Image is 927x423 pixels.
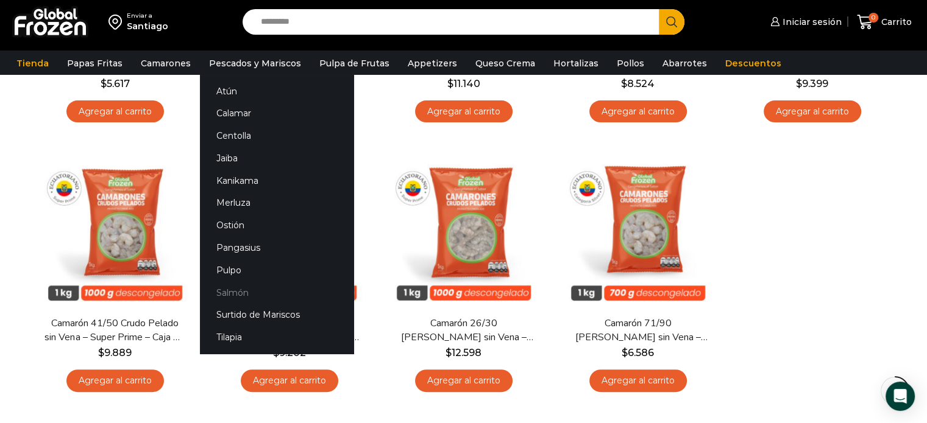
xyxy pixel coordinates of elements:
[589,369,687,392] a: Agregar al carrito: “Camarón 71/90 Crudo Pelado sin Vena - Silver - Caja 10 kg”
[200,237,353,259] a: Pangasius
[796,78,828,89] bdi: 9.399
[469,52,541,75] a: Queso Crema
[273,347,306,358] bdi: 9.202
[621,78,627,89] span: $
[622,347,628,358] span: $
[200,80,353,102] a: Atún
[127,20,168,32] div: Santiago
[241,369,338,392] a: Agregar al carrito: “Camarón 71/90 Crudo Pelado sin Vena - Super Prime - Caja 10 kg”
[127,12,168,20] div: Enviar a
[446,347,452,358] span: $
[868,13,878,23] span: 0
[200,214,353,237] a: Ostión
[66,100,164,123] a: Agregar al carrito: “Camarón 36/40 Crudo Pelado sin Vena - Bronze - Caja 10 kg”
[393,316,533,344] a: Camarón 26/30 [PERSON_NAME] sin Vena – Super Prime – Caja 10 kg
[446,347,481,358] bdi: 12.598
[767,10,842,34] a: Iniciar sesión
[415,100,513,123] a: Agregar al carrito: “Camarón 36/40 Crudo Pelado sin Vena - Super Prime - Caja 10 kg”
[200,125,353,147] a: Centolla
[622,347,654,358] bdi: 6.586
[780,16,842,28] span: Iniciar sesión
[98,347,132,358] bdi: 9.889
[10,52,55,75] a: Tienda
[589,100,687,123] a: Agregar al carrito: “Camarón 36/40 Crudo Pelado sin Vena - Silver - Caja 10 kg”
[200,102,353,125] a: Calamar
[200,147,353,170] a: Jaiba
[108,12,127,32] img: address-field-icon.svg
[415,369,513,392] a: Agregar al carrito: “Camarón 26/30 Crudo Pelado sin Vena - Super Prime - Caja 10 kg”
[659,9,684,35] button: Search button
[66,369,164,392] a: Agregar al carrito: “Camarón 41/50 Crudo Pelado sin Vena - Super Prime - Caja 10 kg”
[203,52,307,75] a: Pescados y Mariscos
[447,78,453,89] span: $
[101,78,107,89] span: $
[547,52,605,75] a: Hortalizas
[61,52,129,75] a: Papas Fritas
[886,382,915,411] div: Open Intercom Messenger
[611,52,650,75] a: Pollos
[621,78,655,89] bdi: 8.524
[200,259,353,281] a: Pulpo
[764,100,861,123] a: Agregar al carrito: “Camarón 36/40 Crudo Pelado sin Vena - Gold - Caja 10 kg”
[447,78,480,89] bdi: 11.140
[656,52,713,75] a: Abarrotes
[313,52,396,75] a: Pulpa de Frutas
[878,16,912,28] span: Carrito
[796,78,802,89] span: $
[273,347,279,358] span: $
[854,8,915,37] a: 0 Carrito
[98,347,104,358] span: $
[101,78,130,89] bdi: 5.617
[200,192,353,214] a: Merluza
[200,304,353,326] a: Surtido de Mariscos
[135,52,197,75] a: Camarones
[402,52,463,75] a: Appetizers
[719,52,787,75] a: Descuentos
[44,316,185,344] a: Camarón 41/50 Crudo Pelado sin Vena – Super Prime – Caja 10 kg
[567,316,708,344] a: Camarón 71/90 [PERSON_NAME] sin Vena – Silver – Caja 10 kg
[200,281,353,304] a: Salmón
[200,326,353,349] a: Tilapia
[200,169,353,192] a: Kanikama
